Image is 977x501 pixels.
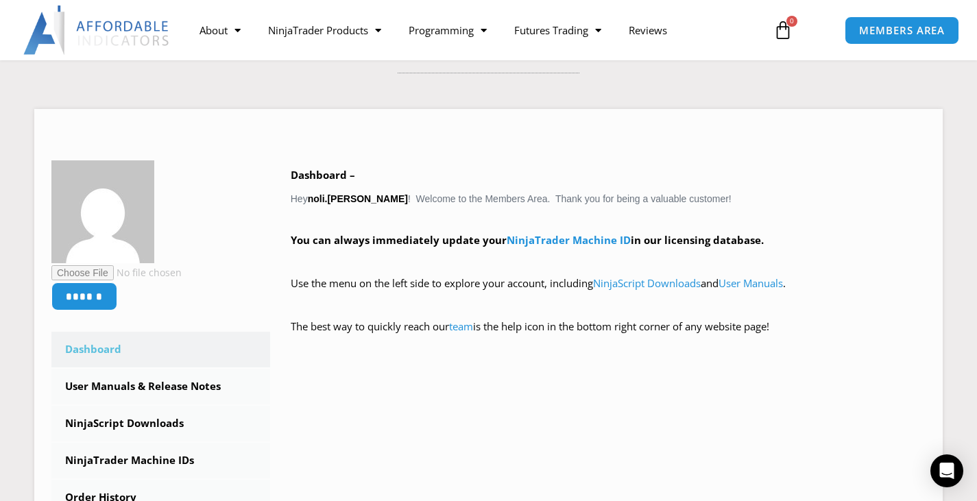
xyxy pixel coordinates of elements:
div: Open Intercom Messenger [930,454,963,487]
a: NinjaTrader Products [254,14,395,46]
a: About [186,14,254,46]
strong: noli.[PERSON_NAME] [308,193,408,204]
p: Use the menu on the left side to explore your account, including and . [291,274,926,313]
a: NinjaScript Downloads [51,406,270,441]
img: LogoAI | Affordable Indicators – NinjaTrader [23,5,171,55]
strong: You can always immediately update your in our licensing database. [291,233,764,247]
a: User Manuals [719,276,783,290]
a: NinjaTrader Machine IDs [51,443,270,478]
a: Reviews [615,14,681,46]
a: Programming [395,14,500,46]
a: Dashboard [51,332,270,367]
a: Futures Trading [500,14,615,46]
p: The best way to quickly reach our is the help icon in the bottom right corner of any website page! [291,317,926,356]
a: NinjaScript Downloads [593,276,701,290]
nav: Menu [186,14,762,46]
div: Hey ! Welcome to the Members Area. Thank you for being a valuable customer! [291,166,926,356]
a: team [449,319,473,333]
a: NinjaTrader Machine ID [507,233,631,247]
span: MEMBERS AREA [859,25,945,36]
a: MEMBERS AREA [845,16,959,45]
b: Dashboard – [291,168,355,182]
a: User Manuals & Release Notes [51,369,270,404]
img: eb4ed41662961b7035f0908a5be5409706f0888c1fb5f436fb6233855342d5de [51,160,154,263]
a: 0 [753,10,813,50]
span: 0 [786,16,797,27]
